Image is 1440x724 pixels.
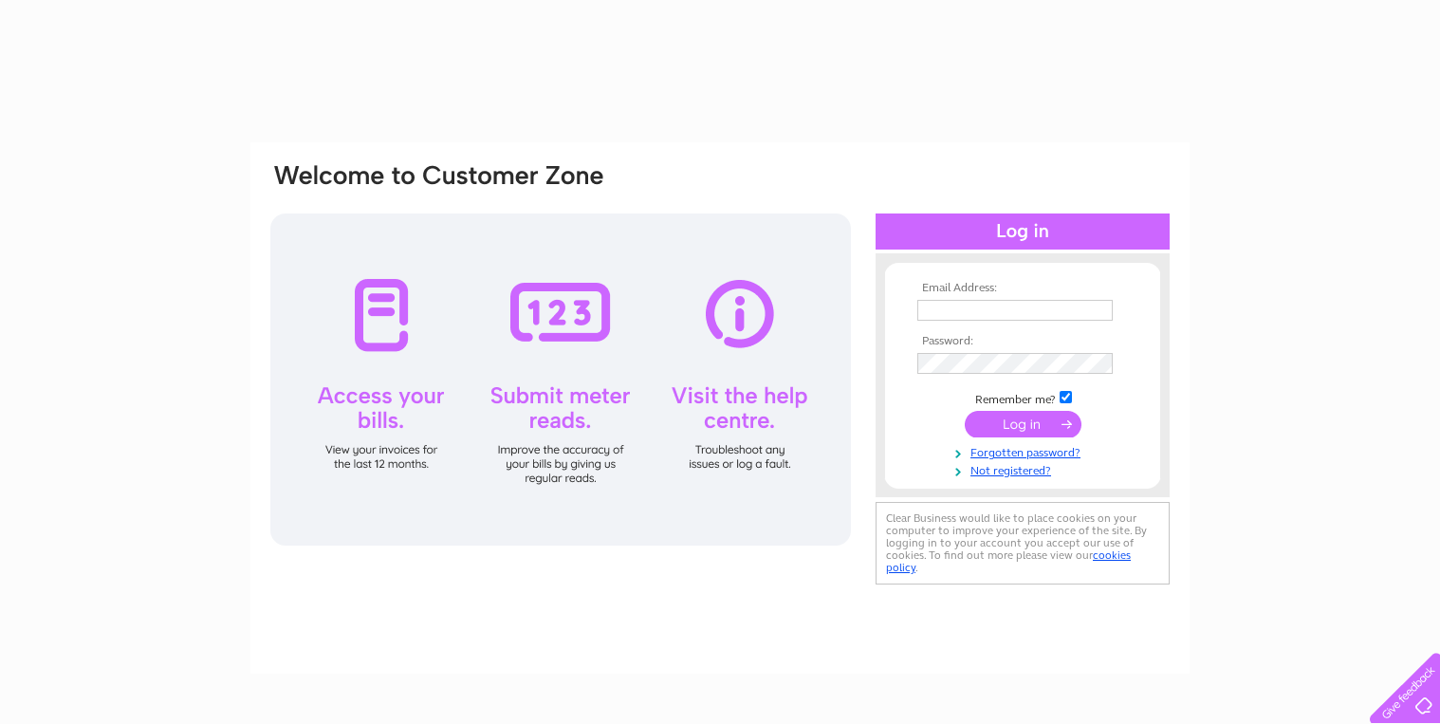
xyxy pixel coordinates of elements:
a: Forgotten password? [917,442,1133,460]
th: Email Address: [913,282,1133,295]
td: Remember me? [913,388,1133,407]
input: Submit [965,411,1081,437]
div: Clear Business would like to place cookies on your computer to improve your experience of the sit... [876,502,1170,585]
th: Password: [913,335,1133,348]
a: cookies policy [886,548,1131,574]
a: Not registered? [917,460,1133,478]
